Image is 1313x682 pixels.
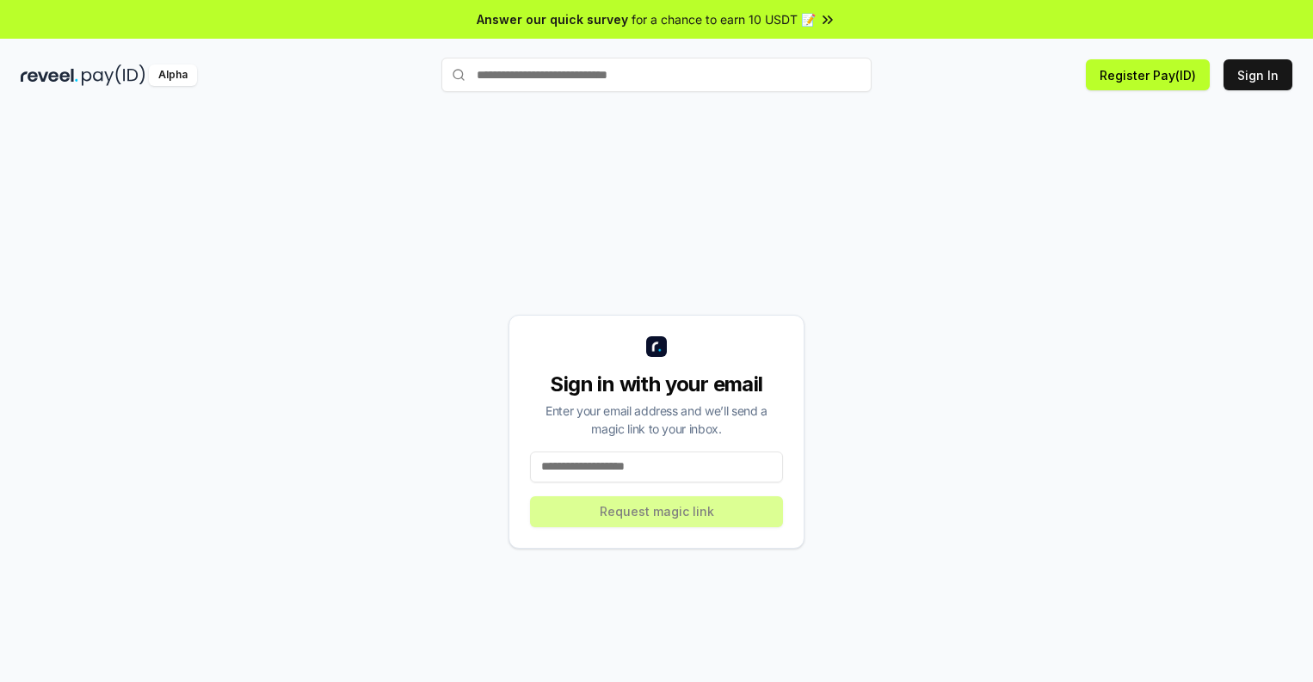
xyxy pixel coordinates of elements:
img: logo_small [646,336,667,357]
img: reveel_dark [21,65,78,86]
button: Register Pay(ID) [1086,59,1210,90]
span: Answer our quick survey [477,10,628,28]
div: Enter your email address and we’ll send a magic link to your inbox. [530,402,783,438]
div: Sign in with your email [530,371,783,398]
span: for a chance to earn 10 USDT 📝 [632,10,816,28]
div: Alpha [149,65,197,86]
img: pay_id [82,65,145,86]
button: Sign In [1224,59,1292,90]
